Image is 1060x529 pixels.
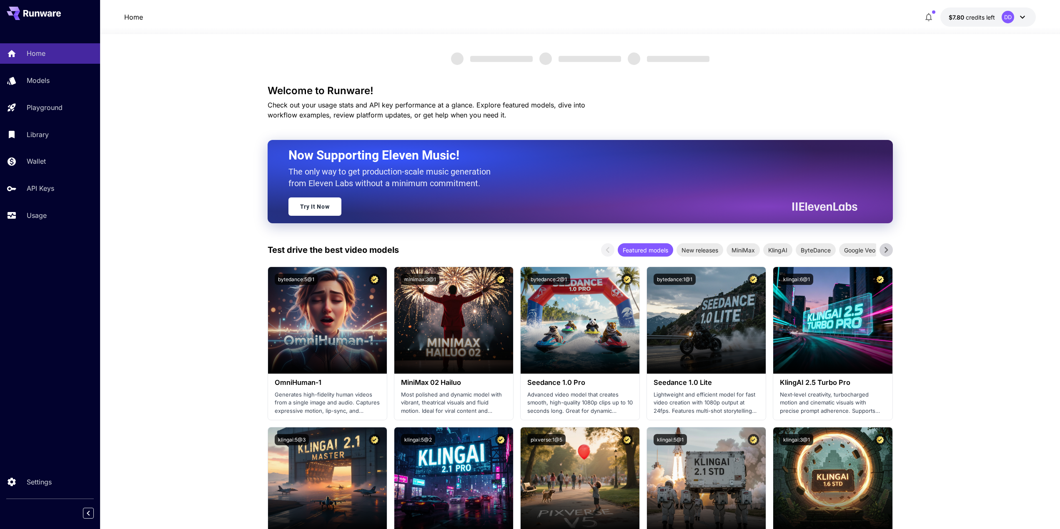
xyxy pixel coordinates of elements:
[27,156,46,166] p: Wallet
[780,391,885,415] p: Next‑level creativity, turbocharged motion and cinematic visuals with precise prompt adherence. S...
[27,130,49,140] p: Library
[495,274,506,285] button: Certified Model – Vetted for best performance and includes a commercial license.
[369,434,380,445] button: Certified Model – Vetted for best performance and includes a commercial license.
[763,246,792,255] span: KlingAI
[521,267,639,374] img: alt
[748,434,759,445] button: Certified Model – Vetted for best performance and includes a commercial license.
[288,147,851,163] h2: Now Supporting Eleven Music!
[275,274,318,285] button: bytedance:5@1
[780,274,813,285] button: klingai:6@1
[618,246,673,255] span: Featured models
[780,434,813,445] button: klingai:3@1
[401,274,439,285] button: minimax:3@1
[268,85,893,97] h3: Welcome to Runware!
[647,267,766,374] img: alt
[268,101,585,119] span: Check out your usage stats and API key performance at a glance. Explore featured models, dive int...
[527,379,633,387] h3: Seedance 1.0 Pro
[796,246,836,255] span: ByteDance
[288,197,341,216] a: Try It Now
[369,274,380,285] button: Certified Model – Vetted for best performance and includes a commercial license.
[839,243,880,257] div: Google Veo
[654,379,759,387] h3: Seedance 1.0 Lite
[780,379,885,387] h3: KlingAI 2.5 Turbo Pro
[949,14,966,21] span: $7.80
[401,434,435,445] button: klingai:5@2
[83,508,94,519] button: Collapse sidebar
[763,243,792,257] div: KlingAI
[727,246,760,255] span: MiniMax
[27,183,54,193] p: API Keys
[527,274,570,285] button: bytedance:2@1
[949,13,995,22] div: $7.80244
[394,267,513,374] img: alt
[27,48,45,58] p: Home
[27,102,63,112] p: Playground
[654,391,759,415] p: Lightweight and efficient model for fast video creation with 1080p output at 24fps. Features mult...
[89,506,100,521] div: Collapse sidebar
[677,246,723,255] span: New releases
[527,391,633,415] p: Advanced video model that creates smooth, high-quality 1080p clips up to 10 seconds long. Great f...
[268,244,399,256] p: Test drive the best video models
[401,391,506,415] p: Most polished and dynamic model with vibrant, theatrical visuals and fluid motion. Ideal for vira...
[654,434,687,445] button: klingai:5@1
[773,267,892,374] img: alt
[288,166,497,189] p: The only way to get production-scale music generation from Eleven Labs without a minimum commitment.
[727,243,760,257] div: MiniMax
[654,274,696,285] button: bytedance:1@1
[27,477,52,487] p: Settings
[621,434,633,445] button: Certified Model – Vetted for best performance and includes a commercial license.
[495,434,506,445] button: Certified Model – Vetted for best performance and includes a commercial license.
[275,391,380,415] p: Generates high-fidelity human videos from a single image and audio. Captures expressive motion, l...
[966,14,995,21] span: credits left
[875,274,886,285] button: Certified Model – Vetted for best performance and includes a commercial license.
[1002,11,1014,23] div: DD
[748,274,759,285] button: Certified Model – Vetted for best performance and includes a commercial license.
[124,12,143,22] nav: breadcrumb
[27,75,50,85] p: Models
[275,434,309,445] button: klingai:5@3
[527,434,566,445] button: pixverse:1@5
[268,267,387,374] img: alt
[401,379,506,387] h3: MiniMax 02 Hailuo
[618,243,673,257] div: Featured models
[839,246,880,255] span: Google Veo
[940,7,1036,27] button: $7.80244DD
[875,434,886,445] button: Certified Model – Vetted for best performance and includes a commercial license.
[124,12,143,22] a: Home
[796,243,836,257] div: ByteDance
[621,274,633,285] button: Certified Model – Vetted for best performance and includes a commercial license.
[27,210,47,220] p: Usage
[677,243,723,257] div: New releases
[275,379,380,387] h3: OmniHuman‑1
